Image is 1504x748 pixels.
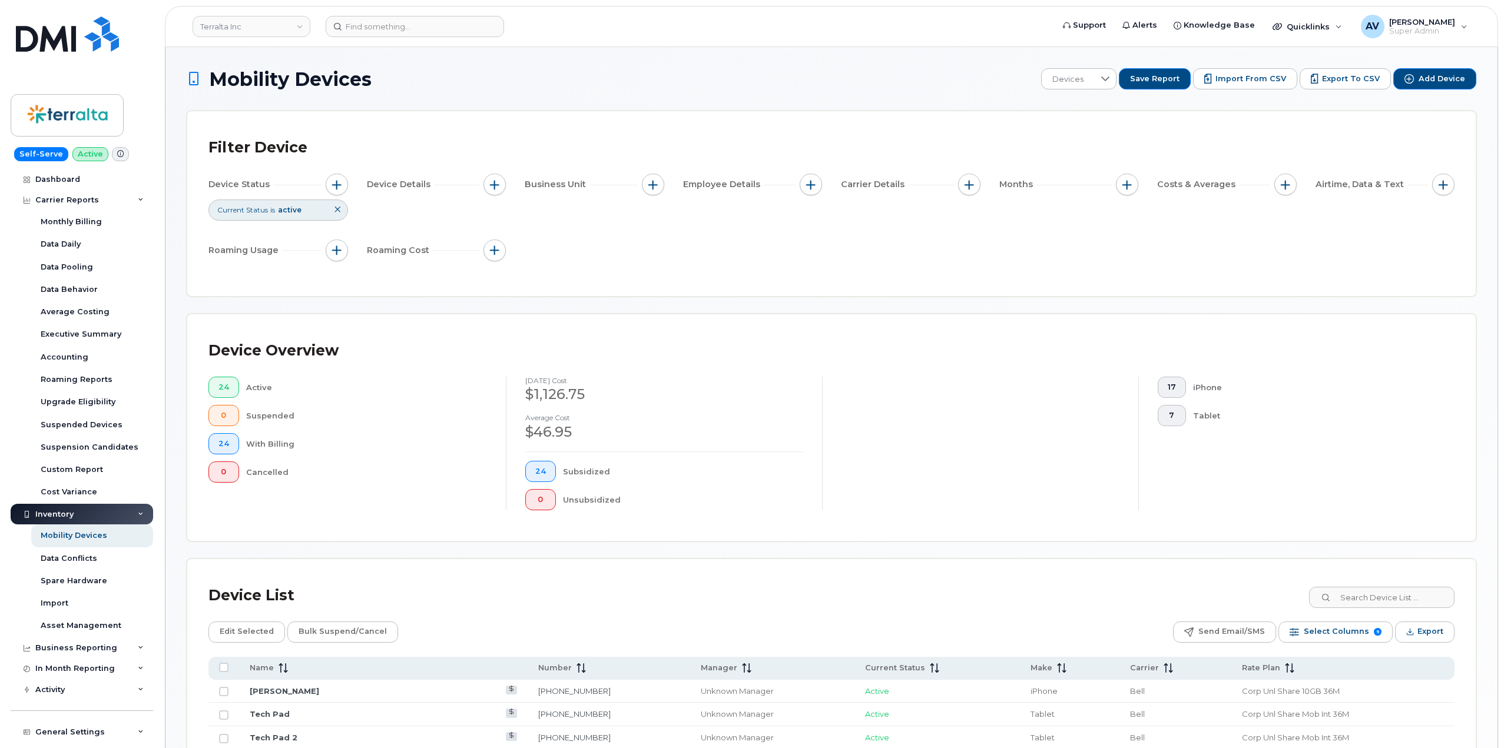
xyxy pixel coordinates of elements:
[208,461,239,483] button: 0
[1130,709,1145,719] span: Bell
[1242,733,1349,742] span: Corp Unl Share Mob Int 36M
[1158,405,1186,426] button: 7
[1278,621,1393,643] button: Select Columns 9
[1119,68,1191,89] button: Save Report
[1042,69,1094,90] span: Devices
[1242,663,1280,673] span: Rate Plan
[1300,68,1391,89] button: Export to CSV
[367,244,433,257] span: Roaming Cost
[218,383,229,392] span: 24
[1173,621,1276,643] button: Send Email/SMS
[1304,623,1369,640] span: Select Columns
[525,384,803,404] div: $1,126.75
[525,422,803,442] div: $46.95
[246,377,488,398] div: Active
[287,621,398,643] button: Bulk Suspend/Cancel
[841,178,908,191] span: Carrier Details
[208,244,282,257] span: Roaming Usage
[525,461,556,482] button: 24
[208,405,239,426] button: 0
[208,377,239,398] button: 24
[1130,663,1159,673] span: Carrier
[701,663,737,673] span: Manager
[525,414,803,421] h4: Average cost
[865,709,889,719] span: Active
[208,132,307,163] div: Filter Device
[865,733,889,742] span: Active
[865,663,925,673] span: Current Status
[535,495,546,504] span: 0
[1393,68,1476,89] button: Add Device
[538,686,611,696] a: [PHONE_NUMBER]
[506,709,517,717] a: View Last Bill
[1242,709,1349,719] span: Corp Unl Share Mob Int 36M
[1031,733,1055,742] span: Tablet
[525,377,803,384] h4: [DATE] cost
[246,461,488,483] div: Cancelled
[563,461,804,482] div: Subsidized
[209,69,372,89] span: Mobility Devices
[1168,411,1176,420] span: 7
[865,686,889,696] span: Active
[1130,733,1145,742] span: Bell
[1193,405,1436,426] div: Tablet
[1130,686,1145,696] span: Bell
[1309,587,1455,608] input: Search Device List ...
[1193,68,1297,89] button: Import from CSV
[1198,623,1265,640] span: Send Email/SMS
[250,733,297,742] a: Tech Pad 2
[1031,686,1058,696] span: iPhone
[701,686,843,697] div: Unknown Manager
[1417,623,1443,640] span: Export
[1419,74,1465,84] span: Add Device
[525,178,589,191] span: Business Unit
[278,205,302,214] span: active
[208,580,294,611] div: Device List
[1193,377,1436,398] div: iPhone
[1316,178,1407,191] span: Airtime, Data & Text
[1168,383,1176,392] span: 17
[217,205,268,215] span: Current Status
[250,709,290,719] a: Tech Pad
[535,467,546,476] span: 24
[1215,74,1286,84] span: Import from CSV
[1031,709,1055,719] span: Tablet
[250,663,274,673] span: Name
[1158,377,1186,398] button: 17
[218,467,229,477] span: 0
[208,178,273,191] span: Device Status
[246,405,488,426] div: Suspended
[208,335,339,366] div: Device Overview
[1242,686,1340,696] span: Corp Unl Share 10GB 36M
[506,732,517,741] a: View Last Bill
[1130,74,1180,84] span: Save Report
[250,686,319,696] a: [PERSON_NAME]
[367,178,434,191] span: Device Details
[538,709,611,719] a: [PHONE_NUMBER]
[299,623,387,640] span: Bulk Suspend/Cancel
[701,709,843,720] div: Unknown Manager
[563,489,804,510] div: Unsubsidized
[208,433,239,454] button: 24
[1395,621,1455,643] button: Export
[999,178,1036,191] span: Months
[218,439,229,448] span: 24
[506,686,517,694] a: View Last Bill
[1157,178,1239,191] span: Costs & Averages
[538,663,572,673] span: Number
[1031,663,1052,673] span: Make
[701,732,843,743] div: Unknown Manager
[246,433,488,454] div: With Billing
[1374,628,1382,636] span: 9
[538,733,611,742] a: [PHONE_NUMBER]
[220,623,274,640] span: Edit Selected
[208,621,285,643] button: Edit Selected
[1322,74,1380,84] span: Export to CSV
[270,205,275,215] span: is
[525,489,556,510] button: 0
[683,178,764,191] span: Employee Details
[218,411,229,420] span: 0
